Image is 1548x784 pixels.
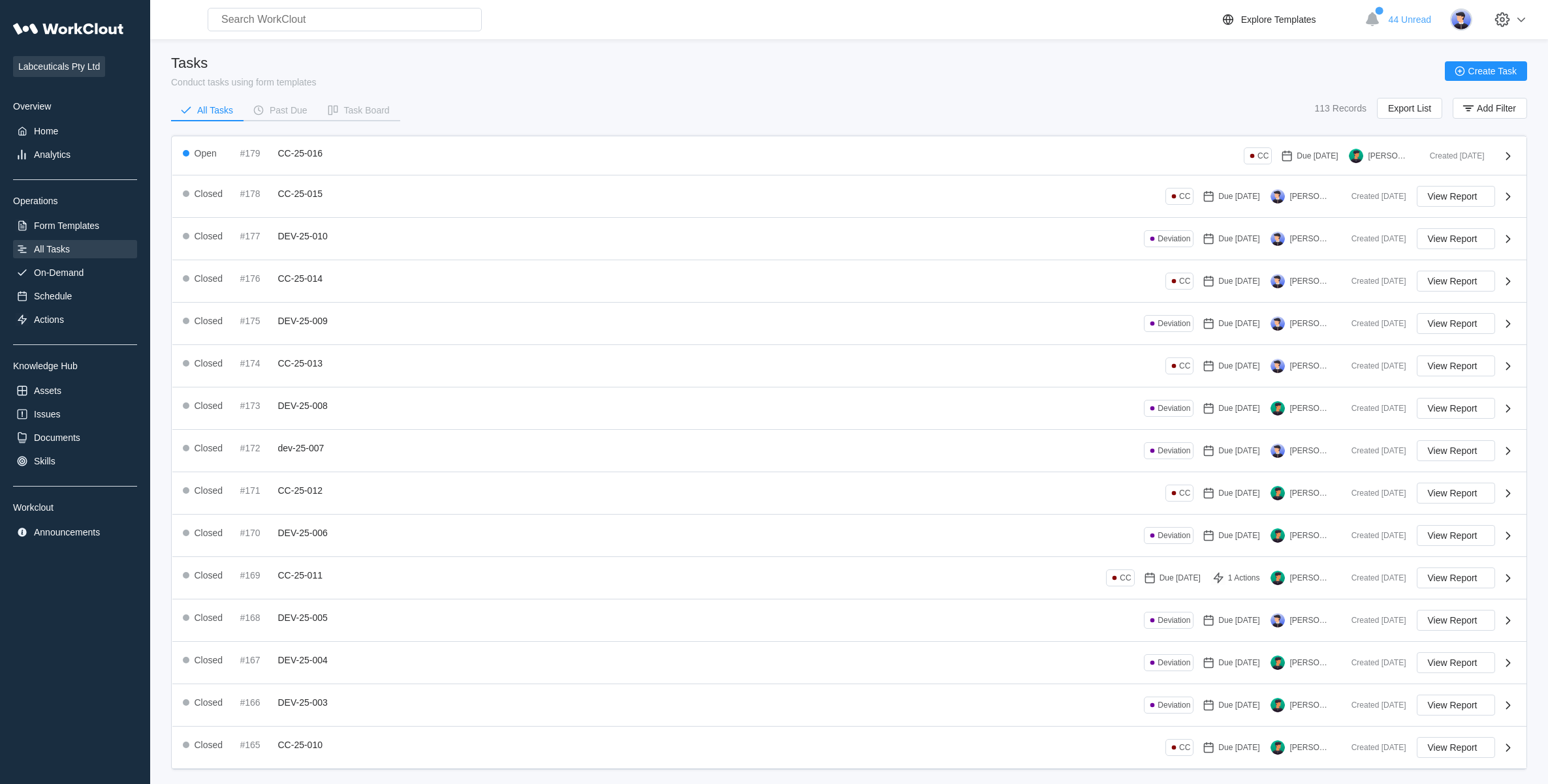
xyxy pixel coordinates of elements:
[1158,446,1190,455] div: Deviation
[1220,12,1358,27] a: Explore Templates
[1271,571,1285,585] img: user.png
[240,231,273,241] div: #177
[1417,313,1495,334] button: View Report
[1417,483,1495,504] button: View Report
[1290,446,1331,455] div: [PERSON_NAME]
[13,361,137,371] div: Knowledge Hub
[1218,361,1259,370] div: Due [DATE]
[1341,489,1406,498] div: Created [DATE]
[1290,743,1331,752] div: [PERSON_NAME]
[278,443,324,453] span: dev-25-007
[240,485,273,496] div: #171
[172,557,1526,599] a: Closed#169CC-25-011CCDue [DATE]1 Actions[PERSON_NAME]Created [DATE]View Report
[34,432,80,443] div: Documents
[172,387,1526,430] a: Closed#173DEV-25-008DeviationDue [DATE][PERSON_NAME]Created [DATE]View Report
[13,240,137,258] a: All Tasks
[1341,319,1406,328] div: Created [DATE]
[278,358,323,369] span: CC-25-013
[1428,361,1477,370] span: View Report
[1290,531,1331,540] div: [PERSON_NAME]
[1179,192,1190,201] div: CC
[1341,234,1406,243] div: Created [DATE]
[344,106,390,115] div: Task Board
[195,485,223,496] div: Closed
[195,740,223,750] div: Closed
[172,599,1526,642] a: Closed#168DEV-25-005DeviationDue [DATE][PERSON_NAME]Created [DATE]View Report
[172,303,1526,345] a: Closed#175DEV-25-009DeviationDue [DATE][PERSON_NAME]Created [DATE]View Report
[1257,151,1269,160] div: CC
[1271,274,1285,288] img: user-5.png
[1297,151,1338,160] div: Due [DATE]
[1445,61,1527,81] button: Create Task
[13,429,137,447] a: Documents
[34,267,84,278] div: On-Demand
[1417,567,1495,588] button: View Report
[34,220,99,231] div: Form Templates
[1417,355,1495,376] button: View Report
[1218,234,1259,243] div: Due [DATE]
[240,697,273,708] div: #166
[34,456,55,466] div: Skills
[1158,319,1190,328] div: Deviation
[1290,192,1331,201] div: [PERSON_NAME]
[278,316,328,326] span: DEV-25-009
[195,612,223,623] div: Closed
[195,443,223,453] div: Closed
[195,273,223,284] div: Closed
[197,106,233,115] div: All Tasks
[13,405,137,423] a: Issues
[278,231,328,241] span: DEV-25-010
[1341,446,1406,455] div: Created [DATE]
[1271,740,1285,755] img: user.png
[1271,656,1285,670] img: user.png
[13,122,137,140] a: Home
[34,409,60,419] div: Issues
[13,196,137,206] div: Operations
[1428,404,1477,413] span: View Report
[278,528,328,538] span: DEV-25-006
[1241,14,1316,25] div: Explore Templates
[1417,695,1495,716] button: View Report
[172,642,1526,684] a: Closed#167DEV-25-004DeviationDue [DATE][PERSON_NAME]Created [DATE]View Report
[1218,192,1259,201] div: Due [DATE]
[13,145,137,164] a: Analytics
[1341,404,1406,413] div: Created [DATE]
[1218,277,1259,286] div: Due [DATE]
[278,485,323,496] span: CC-25-012
[13,101,137,112] div: Overview
[1341,616,1406,625] div: Created [DATE]
[1428,192,1477,201] span: View Report
[1120,573,1131,582] div: CC
[1290,616,1331,625] div: [PERSON_NAME]
[1290,701,1331,710] div: [PERSON_NAME]
[1417,652,1495,673] button: View Report
[195,358,223,369] div: Closed
[1179,489,1190,498] div: CC
[1419,151,1485,160] div: Created [DATE]
[1218,489,1259,498] div: Due [DATE]
[278,188,323,199] span: CC-25-015
[1218,319,1259,328] div: Due [DATE]
[13,502,137,513] div: Workclout
[172,727,1526,769] a: Closed#165CC-25-010CCDue [DATE][PERSON_NAME]Created [DATE]View Report
[240,316,273,326] div: #175
[1450,8,1472,31] img: user-5.png
[1428,658,1477,667] span: View Report
[1428,743,1477,752] span: View Report
[1218,404,1259,413] div: Due [DATE]
[1271,613,1285,627] img: user-5.png
[1158,616,1190,625] div: Deviation
[1271,698,1285,712] img: user.png
[1341,277,1406,286] div: Created [DATE]
[240,570,273,580] div: #169
[172,684,1526,727] a: Closed#166DEV-25-003DeviationDue [DATE][PERSON_NAME]Created [DATE]View Report
[244,100,318,120] button: Past Due
[1218,446,1259,455] div: Due [DATE]
[1290,658,1331,667] div: [PERSON_NAME]
[195,697,223,708] div: Closed
[171,55,317,72] div: Tasks
[1417,186,1495,207] button: View Report
[1179,743,1190,752] div: CC
[1271,232,1285,246] img: user-5.png
[1417,398,1495,419] button: View Report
